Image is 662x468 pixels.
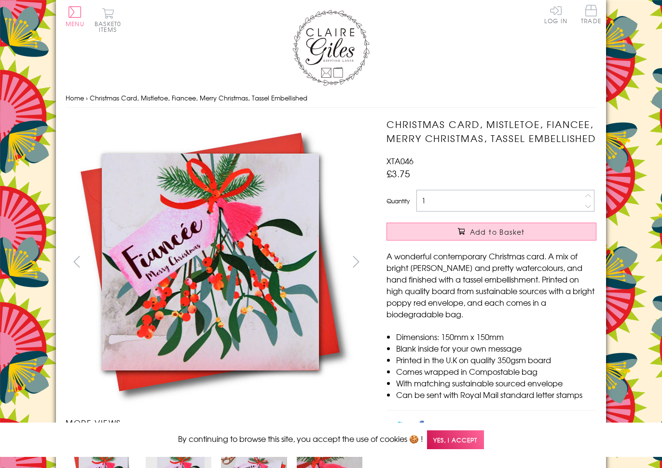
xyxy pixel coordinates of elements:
[95,8,121,32] button: Basket0 items
[66,417,367,428] h3: More views
[292,10,370,86] img: Claire Giles Greetings Cards
[66,88,596,108] nav: breadcrumbs
[396,354,596,366] li: Printed in the U.K on quality 350gsm board
[581,5,601,24] span: Trade
[396,389,596,400] li: Can be sent with Royal Mail standard letter stamps
[66,6,84,27] button: Menu
[386,117,596,145] h1: Christmas Card, Mistletoe, Fiancee, Merry Christmas, Tassel Embellished
[396,366,596,377] li: Comes wrapped in Compostable bag
[386,155,414,167] span: XTA046
[345,251,367,272] button: next
[544,5,567,24] a: Log In
[396,377,596,389] li: With matching sustainable sourced envelope
[367,117,657,407] img: Christmas Card, Mistletoe, Fiancee, Merry Christmas, Tassel Embellished
[581,5,601,26] a: Trade
[470,227,525,237] span: Add to Basket
[66,117,355,407] img: Christmas Card, Mistletoe, Fiancee, Merry Christmas, Tassel Embellished
[66,251,87,272] button: prev
[396,342,596,354] li: Blank inside for your own message
[99,19,121,34] span: 0 items
[386,197,410,205] label: Quantity
[386,167,410,180] span: £3.75
[386,223,596,241] button: Add to Basket
[66,19,84,28] span: Menu
[427,430,484,449] span: Yes, I accept
[86,93,88,102] span: ›
[66,93,84,102] a: Home
[386,250,596,320] p: A wonderful contemporary Christmas card. A mix of bright [PERSON_NAME] and pretty watercolours, a...
[396,331,596,342] li: Dimensions: 150mm x 150mm
[90,93,307,102] span: Christmas Card, Mistletoe, Fiancee, Merry Christmas, Tassel Embellished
